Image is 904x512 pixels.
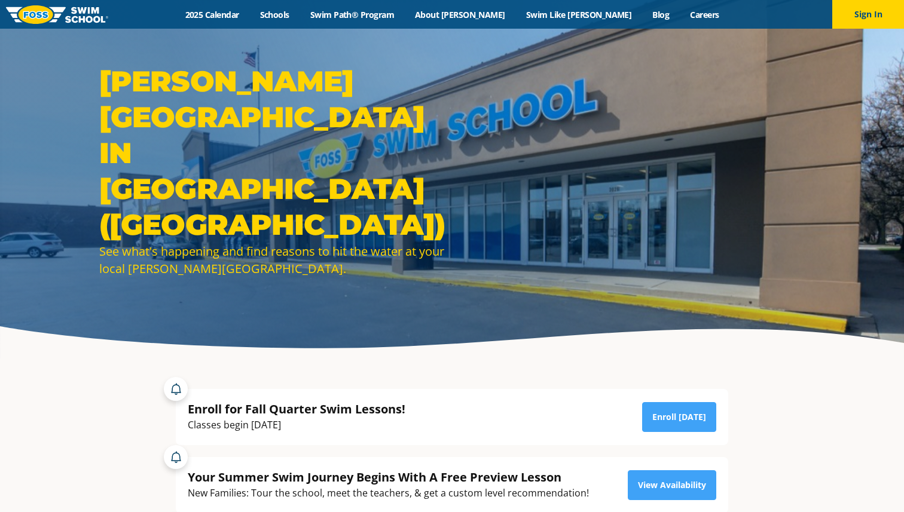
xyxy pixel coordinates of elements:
[680,9,729,20] a: Careers
[642,9,680,20] a: Blog
[249,9,300,20] a: Schools
[405,9,516,20] a: About [PERSON_NAME]
[188,417,405,433] div: Classes begin [DATE]
[99,243,446,277] div: See what's happening and find reasons to hit the water at your local [PERSON_NAME][GEOGRAPHIC_DATA].
[6,5,108,24] img: FOSS Swim School Logo
[300,9,404,20] a: Swim Path® Program
[99,63,446,243] h1: [PERSON_NAME][GEOGRAPHIC_DATA] in [GEOGRAPHIC_DATA] ([GEOGRAPHIC_DATA])
[188,401,405,417] div: Enroll for Fall Quarter Swim Lessons!
[188,469,589,485] div: Your Summer Swim Journey Begins With A Free Preview Lesson
[642,402,716,432] a: Enroll [DATE]
[515,9,642,20] a: Swim Like [PERSON_NAME]
[175,9,249,20] a: 2025 Calendar
[628,470,716,500] a: View Availability
[188,485,589,501] div: New Families: Tour the school, meet the teachers, & get a custom level recommendation!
